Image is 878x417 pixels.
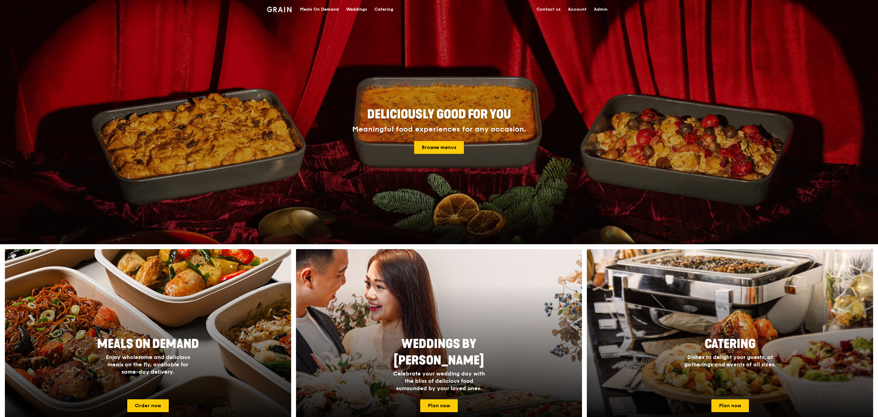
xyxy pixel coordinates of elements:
img: Grain [267,7,292,12]
div: Meaningful food experiences for any occasion. [329,125,549,134]
span: Catering [705,337,756,351]
span: Meals On Demand [97,337,199,351]
div: Meals On Demand [300,0,339,19]
a: Plan now [420,399,458,412]
span: Enjoy wholesome and delicious meals on the fly, available for same-day delivery. [106,354,190,375]
a: Order now [127,399,169,412]
a: Browse menus [414,141,464,154]
div: Weddings [346,0,367,19]
span: Weddings by [PERSON_NAME] [394,337,484,368]
a: Account [564,0,590,19]
a: Catering [371,0,397,19]
span: Dishes to delight your guests, at gatherings and events of all sizes. [684,354,776,368]
a: Admin [590,0,611,19]
span: Celebrate your wedding day with the bliss of delicious food surrounded by your loved ones. [393,370,485,392]
a: Contact us [533,0,564,19]
div: Catering [374,0,393,19]
a: Weddings [342,0,371,19]
span: Deliciously good for you [367,107,511,122]
a: Plan now [711,399,749,412]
